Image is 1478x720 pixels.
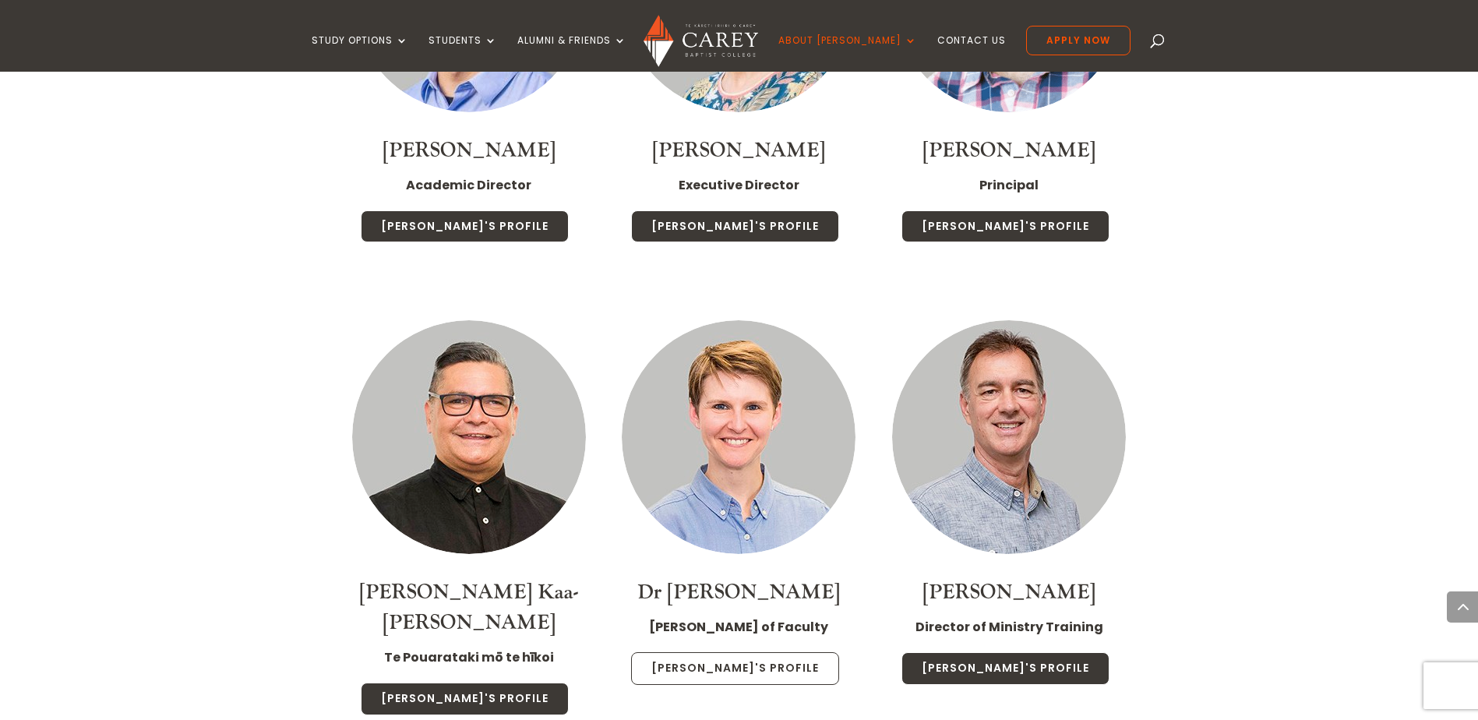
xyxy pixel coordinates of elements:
img: Staff Thumbnail - Jonny Weir [892,320,1126,554]
a: [PERSON_NAME] [922,137,1095,164]
a: [PERSON_NAME]'s Profile [901,210,1109,243]
a: [PERSON_NAME]'s Profile [361,683,569,715]
a: Study Options [312,35,408,72]
a: [PERSON_NAME]'s Profile [631,652,839,685]
strong: [PERSON_NAME] of Faculty [649,618,828,636]
strong: Te Pouarataki mō te hīkoi [384,648,554,666]
a: Students [429,35,497,72]
strong: Principal [979,176,1039,194]
a: Dr [PERSON_NAME] [637,579,840,605]
img: Carey Baptist College [644,15,758,67]
strong: Executive Director [679,176,799,194]
strong: Academic Director [406,176,531,194]
a: [PERSON_NAME]'s Profile [901,652,1109,685]
a: About [PERSON_NAME] [778,35,917,72]
a: [PERSON_NAME] [652,137,825,164]
img: Luke Kaa-Morgan_300x300 [352,320,586,554]
a: Alumni & Friends [517,35,626,72]
a: [PERSON_NAME]'s Profile [361,210,569,243]
a: [PERSON_NAME]'s Profile [631,210,839,243]
a: [PERSON_NAME] [922,579,1095,605]
strong: Director of Ministry Training [915,618,1103,636]
a: Apply Now [1026,26,1131,55]
a: [PERSON_NAME] Kaa-[PERSON_NAME] [359,579,579,636]
a: [PERSON_NAME] [383,137,556,164]
a: Contact Us [937,35,1006,72]
img: Staff Thumbnail - Dr Christa McKirland [622,320,855,554]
